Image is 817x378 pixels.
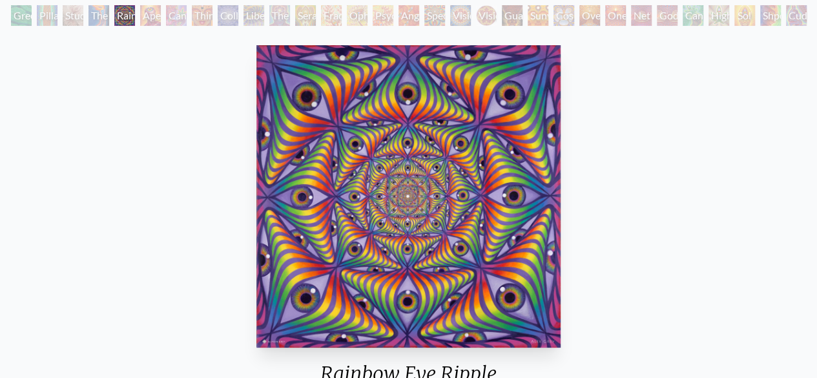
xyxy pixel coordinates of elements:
[114,5,135,26] div: Rainbow Eye Ripple
[192,5,212,26] div: Third Eye Tears of Joy
[218,5,238,26] div: Collective Vision
[786,5,807,26] div: Cuddle
[88,5,109,26] div: The Torch
[269,5,290,26] div: The Seer
[683,5,703,26] div: Cannafist
[476,5,497,26] div: Vision Crystal Tondo
[166,5,187,26] div: Cannabis Sutra
[321,5,342,26] div: Fractal Eyes
[398,5,419,26] div: Angel Skin
[295,5,316,26] div: Seraphic Transport Docking on the Third Eye
[11,5,32,26] div: Green Hand
[373,5,393,26] div: Psychomicrograph of a Fractal Paisley Cherub Feather Tip
[243,5,264,26] div: Liberation Through Seeing
[734,5,755,26] div: Sol Invictus
[140,5,161,26] div: Aperture
[657,5,677,26] div: Godself
[631,5,652,26] div: Net of Being
[63,5,83,26] div: Study for the Great Turn
[347,5,367,26] div: Ophanic Eyelash
[579,5,600,26] div: Oversoul
[450,5,471,26] div: Vision Crystal
[256,45,561,348] img: Rainbow-Eye-Ripple-2019-Alex-Grey-Allyson-Grey-watermarked.jpeg
[424,5,445,26] div: Spectral Lotus
[553,5,574,26] div: Cosmic Elf
[708,5,729,26] div: Higher Vision
[502,5,522,26] div: Guardian of Infinite Vision
[37,5,57,26] div: Pillar of Awareness
[528,5,548,26] div: Sunyata
[760,5,781,26] div: Shpongled
[605,5,626,26] div: One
